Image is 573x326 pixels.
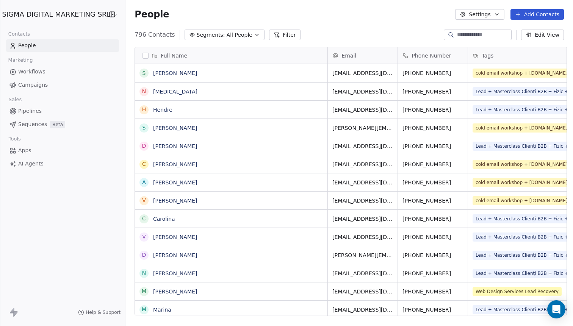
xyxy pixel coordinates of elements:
[18,81,48,89] span: Campaigns
[142,106,146,114] div: H
[473,123,570,133] span: cold email workshop + [DOMAIN_NAME]
[2,9,110,19] span: SIGMA DIGITAL MARKETING SRL
[5,94,25,105] span: Sales
[328,47,398,64] div: Email
[412,52,451,59] span: Phone Number
[521,30,564,40] button: Edit View
[6,79,119,91] a: Campaigns
[142,287,146,295] div: M
[332,106,393,114] span: [EMAIL_ADDRESS][DOMAIN_NAME]
[332,306,393,314] span: [EMAIL_ADDRESS][DOMAIN_NAME]
[153,107,172,113] a: Hendre
[332,270,393,277] span: [EMAIL_ADDRESS][DOMAIN_NAME]
[5,133,24,145] span: Tools
[5,55,36,66] span: Marketing
[50,121,65,128] span: Beta
[332,288,393,295] span: [EMAIL_ADDRESS][DOMAIN_NAME]
[547,300,565,318] div: Open Intercom Messenger
[142,233,146,241] div: V
[5,28,33,40] span: Contacts
[135,30,175,39] span: 796 Contacts
[332,124,393,132] span: [PERSON_NAME][EMAIL_ADDRESS][DOMAIN_NAME]
[332,215,393,223] span: [EMAIL_ADDRESS][DOMAIN_NAME]
[402,197,463,204] span: [PHONE_NUMBER]
[473,196,570,205] span: cold email workshop + [DOMAIN_NAME]
[402,270,463,277] span: [PHONE_NUMBER]
[153,270,197,276] a: [PERSON_NAME]
[402,106,463,114] span: [PHONE_NUMBER]
[135,47,327,64] div: Full Name
[153,179,197,186] a: [PERSON_NAME]
[153,289,197,295] a: [PERSON_NAME]
[142,215,146,223] div: C
[6,158,119,170] a: AI Agents
[18,107,42,115] span: Pipelines
[142,269,146,277] div: N
[332,142,393,150] span: [EMAIL_ADDRESS][DOMAIN_NAME]
[402,69,463,77] span: [PHONE_NUMBER]
[18,68,45,76] span: Workflows
[473,287,562,296] span: Web Design Services Lead Recovery
[142,87,146,95] div: N
[332,69,393,77] span: [EMAIL_ADDRESS][DOMAIN_NAME]
[6,144,119,157] a: Apps
[142,306,146,314] div: M
[510,9,564,20] button: Add Contacts
[9,8,99,21] button: SIGMA DIGITAL MARKETING SRL
[78,309,121,315] a: Help & Support
[153,234,197,240] a: [PERSON_NAME]
[153,252,197,258] a: [PERSON_NAME]
[142,251,146,259] div: D
[332,179,393,186] span: [EMAIL_ADDRESS][DOMAIN_NAME]
[332,197,393,204] span: [EMAIL_ADDRESS][DOMAIN_NAME]
[402,306,463,314] span: [PHONE_NUMBER]
[142,178,146,186] div: A
[402,179,463,186] span: [PHONE_NUMBER]
[6,105,119,117] a: Pipelines
[86,309,121,315] span: Help & Support
[142,124,146,132] div: S
[153,198,197,204] a: [PERSON_NAME]
[142,197,146,204] div: V
[482,52,493,59] span: Tags
[161,52,187,59] span: Full Name
[269,30,301,40] button: Filter
[135,64,328,316] div: grid
[227,31,252,39] span: All People
[6,66,119,78] a: Workflows
[153,161,197,167] a: [PERSON_NAME]
[402,215,463,223] span: [PHONE_NUMBER]
[402,161,463,168] span: [PHONE_NUMBER]
[142,160,146,168] div: C
[153,125,197,131] a: [PERSON_NAME]
[142,69,146,77] div: S
[6,118,119,131] a: SequencesBeta
[473,69,570,78] span: cold email workshop + [DOMAIN_NAME]
[18,42,36,50] span: People
[153,89,197,95] a: [MEDICAL_DATA]
[332,161,393,168] span: [EMAIL_ADDRESS][DOMAIN_NAME]
[402,288,463,295] span: [PHONE_NUMBER]
[473,178,570,187] span: cold email workshop + [DOMAIN_NAME]
[402,88,463,95] span: [PHONE_NUMBER]
[398,47,468,64] div: Phone Number
[153,70,197,76] a: [PERSON_NAME]
[6,39,119,52] a: People
[153,143,197,149] a: [PERSON_NAME]
[473,160,570,169] span: cold email workshop + [DOMAIN_NAME]
[332,251,393,259] span: [PERSON_NAME][EMAIL_ADDRESS][PERSON_NAME][DOMAIN_NAME]
[18,120,47,128] span: Sequences
[402,142,463,150] span: [PHONE_NUMBER]
[135,9,169,20] span: People
[402,124,463,132] span: [PHONE_NUMBER]
[341,52,356,59] span: Email
[153,216,175,222] a: Carolina
[455,9,504,20] button: Settings
[153,307,171,313] a: Marina
[332,88,393,95] span: [EMAIL_ADDRESS][DOMAIN_NAME]
[197,31,225,39] span: Segments:
[142,142,146,150] div: D
[332,233,393,241] span: [EMAIL_ADDRESS][DOMAIN_NAME]
[402,233,463,241] span: [PHONE_NUMBER]
[18,160,44,168] span: AI Agents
